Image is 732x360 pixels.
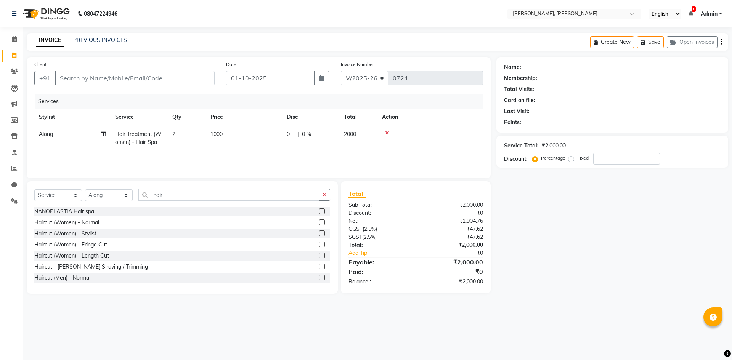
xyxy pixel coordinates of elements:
[416,217,488,225] div: ₹1,904.76
[416,267,488,276] div: ₹0
[700,330,724,352] iframe: chat widget
[36,34,64,47] a: INVOICE
[504,107,530,115] div: Last Visit:
[504,74,537,82] div: Membership:
[504,85,534,93] div: Total Visits:
[667,36,718,48] button: Open Invoices
[297,130,299,138] span: |
[377,109,483,126] th: Action
[206,109,282,126] th: Price
[343,278,416,286] div: Balance :
[541,155,565,162] label: Percentage
[344,131,356,138] span: 2000
[343,201,416,209] div: Sub Total:
[343,258,416,267] div: Payable:
[692,6,696,12] span: 1
[34,109,111,126] th: Stylist
[73,37,127,43] a: PREVIOUS INVOICES
[343,217,416,225] div: Net:
[34,219,99,227] div: Haircut (Women) - Normal
[34,241,107,249] div: Haircut (Women) - Fringe Cut
[111,109,168,126] th: Service
[115,131,161,146] span: Hair Treatment (Women) - Hair Spa
[416,209,488,217] div: ₹0
[504,96,535,104] div: Card on file:
[34,71,56,85] button: +91
[504,142,539,150] div: Service Total:
[701,10,718,18] span: Admin
[637,36,664,48] button: Save
[172,131,175,138] span: 2
[168,109,206,126] th: Qty
[542,142,566,150] div: ₹2,000.00
[590,36,634,48] button: Create New
[55,71,215,85] input: Search by Name/Mobile/Email/Code
[34,263,148,271] div: Haircut - [PERSON_NAME] Shaving / Trimming
[34,61,47,68] label: Client
[348,190,366,198] span: Total
[348,234,362,240] span: SGST
[504,155,528,163] div: Discount:
[35,94,489,109] div: Services
[343,225,416,233] div: ( )
[364,234,375,240] span: 2.5%
[339,109,377,126] th: Total
[689,10,693,17] a: 1
[343,241,416,249] div: Total:
[341,61,374,68] label: Invoice Number
[504,63,521,71] div: Name:
[343,267,416,276] div: Paid:
[416,278,488,286] div: ₹2,000.00
[343,249,428,257] a: Add Tip
[282,109,339,126] th: Disc
[416,201,488,209] div: ₹2,000.00
[416,258,488,267] div: ₹2,000.00
[226,61,236,68] label: Date
[416,225,488,233] div: ₹47.62
[34,208,94,216] div: NANOPLASTIA Hair spa
[577,155,589,162] label: Fixed
[19,3,72,24] img: logo
[34,274,90,282] div: Haircut (Men) - Normal
[343,233,416,241] div: ( )
[348,226,363,232] span: CGST
[504,118,521,126] div: Points:
[34,252,109,260] div: Haircut (Women) - Length Cut
[416,233,488,241] div: ₹47.62
[364,226,376,232] span: 2.5%
[138,189,319,201] input: Search or Scan
[210,131,223,138] span: 1000
[416,241,488,249] div: ₹2,000.00
[302,130,311,138] span: 0 %
[428,249,488,257] div: ₹0
[287,130,294,138] span: 0 F
[343,209,416,217] div: Discount:
[39,131,53,138] span: Along
[84,3,117,24] b: 08047224946
[34,230,96,238] div: Haircut (Women) - Stylist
